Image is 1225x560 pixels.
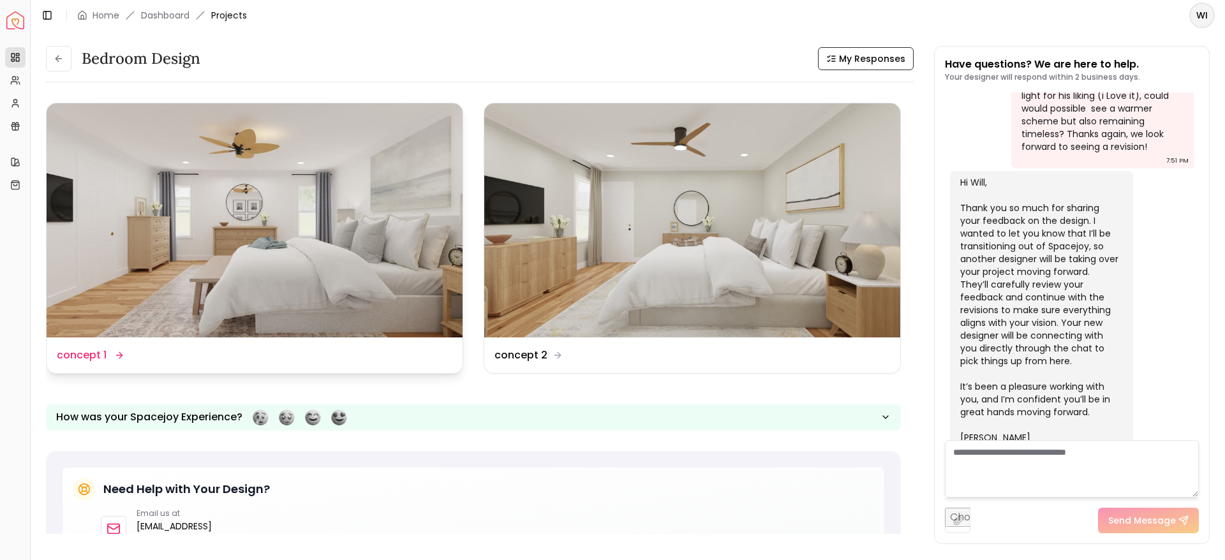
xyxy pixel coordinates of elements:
[56,409,242,425] p: How was your Spacejoy Experience?
[46,103,463,374] a: concept 1concept 1
[945,72,1140,82] p: Your designer will respond within 2 business days.
[484,103,900,337] img: concept 2
[945,57,1140,72] p: Have questions? We are here to help.
[211,9,247,22] span: Projects
[46,404,901,431] button: How was your Spacejoy Experience?Feeling terribleFeeling badFeeling goodFeeling awesome
[82,48,200,69] h3: Bedroom design
[137,519,279,549] a: [EMAIL_ADDRESS][DOMAIN_NAME]
[484,103,901,374] a: concept 2concept 2
[47,103,463,337] img: concept 1
[93,9,119,22] a: Home
[1191,4,1214,27] span: WI
[1189,3,1215,28] button: WI
[103,480,270,498] h5: Need Help with Your Design?
[1021,38,1182,153] div: We do like the wall color, ceiling fans, and wall art. I would still like to see more options for...
[818,47,914,70] button: My Responses
[960,176,1120,444] div: Hi Will, Thank you so much for sharing your feedback on the design. I wanted to let you know that...
[77,9,247,22] nav: breadcrumb
[1166,154,1189,167] div: 7:51 PM
[839,52,905,65] span: My Responses
[57,348,107,363] dd: concept 1
[137,508,279,519] p: Email us at
[6,11,24,29] img: Spacejoy Logo
[141,9,189,22] a: Dashboard
[494,348,547,363] dd: concept 2
[6,11,24,29] a: Spacejoy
